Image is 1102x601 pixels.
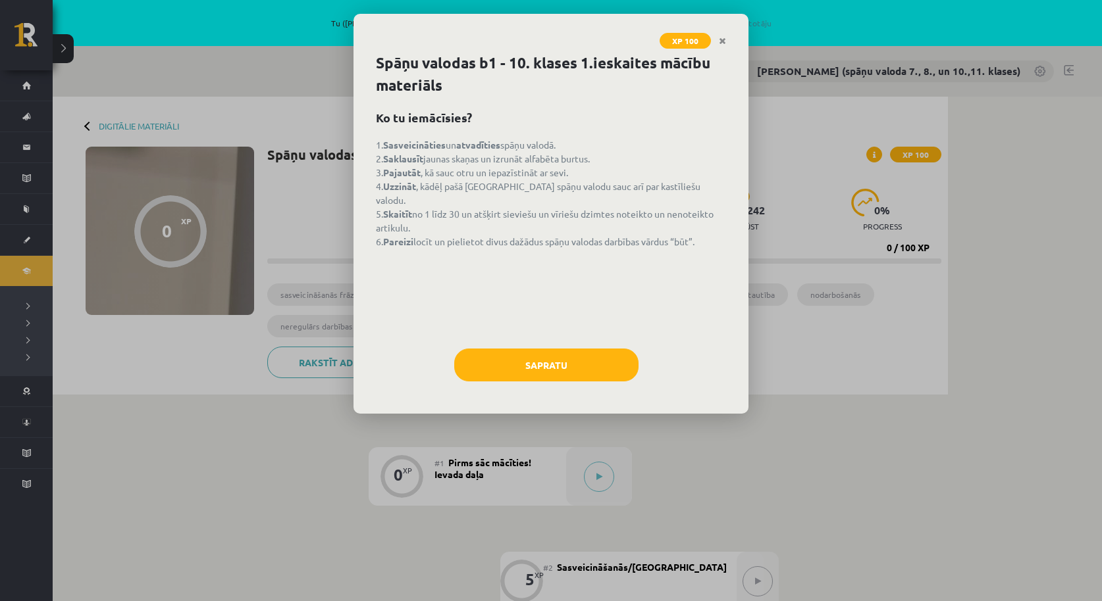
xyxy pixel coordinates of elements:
a: Close [711,28,734,54]
strong: Saklausīt [383,153,423,164]
p: 1. un spāņu valodā. 2. jaunas skaņas un izrunāt alfabēta burtus. 3. , kā sauc otru un iepazīstinā... [376,138,726,276]
button: Sapratu [454,349,639,381]
span: XP 100 [660,33,711,49]
strong: Skaitīt [383,208,412,220]
strong: Pajautāt [383,166,421,178]
strong: Pareizi [383,235,413,247]
strong: atvadīties [456,139,500,151]
strong: Uzzināt [383,180,416,192]
h1: Spāņu valodas b1 - 10. klases 1.ieskaites mācību materiāls [376,52,726,97]
h2: Ko tu iemācīsies? [376,108,726,126]
strong: Sasveicināties [383,139,446,151]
